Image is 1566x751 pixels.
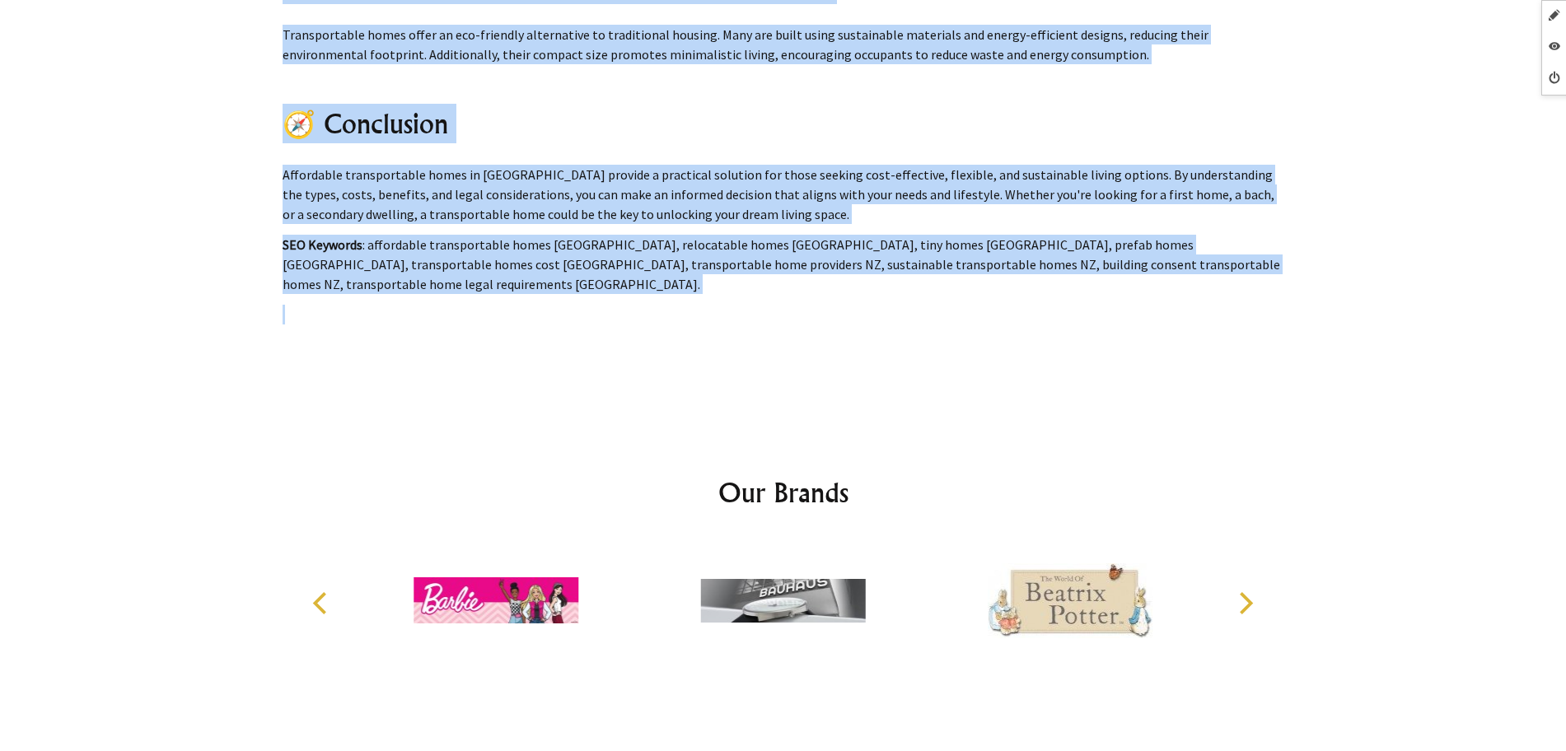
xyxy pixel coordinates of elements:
img: Beatrix Potter [988,539,1152,662]
strong: SEO Keywords [283,236,362,253]
img: Barbie [414,539,578,662]
button: Next [1227,585,1263,621]
p: Transportable homes offer an eco-friendly alternative to traditional housing. Many are built usin... [283,25,1284,64]
p: Affordable transportable homes in [GEOGRAPHIC_DATA] provide a practical solution for those seekin... [283,165,1284,224]
img: Bauhaus Watches [700,539,865,662]
button: Previous [304,585,340,621]
p: : affordable transportable homes [GEOGRAPHIC_DATA], relocatable homes [GEOGRAPHIC_DATA], tiny hom... [283,235,1284,294]
h2: 🧭 Conclusion [283,104,1284,143]
h2: Our Brands [296,473,1271,512]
